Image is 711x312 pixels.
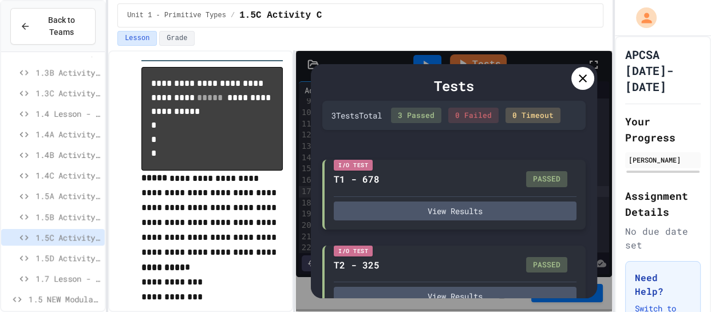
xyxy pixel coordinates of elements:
[35,128,100,140] span: 1.4A Activity A
[231,11,235,20] span: /
[334,172,380,186] div: T1 - 678
[625,113,701,145] h2: Your Progress
[37,14,86,38] span: Back to Teams
[625,188,701,220] h2: Assignment Details
[448,108,499,124] div: 0 Failed
[35,252,100,264] span: 1.5D Activity D
[35,108,100,120] span: 1.4 Lesson - Number Calculations
[334,202,576,220] button: View Results
[334,160,373,171] div: I/O Test
[526,171,567,187] div: PASSED
[35,149,100,161] span: 1.4B Activity B
[505,108,560,124] div: 0 Timeout
[334,246,373,256] div: I/O Test
[624,5,659,31] div: My Account
[117,31,157,46] button: Lesson
[625,224,701,252] div: No due date set
[331,109,382,121] div: 3 Test s Total
[322,76,586,96] div: Tests
[391,108,441,124] div: 3 Passed
[334,258,380,272] div: T2 - 325
[35,66,100,78] span: 1.3B Activity B
[625,46,701,94] h1: APCSA [DATE]-[DATE]
[159,31,195,46] button: Grade
[10,8,96,45] button: Back to Teams
[35,231,100,243] span: 1.5C Activity C
[35,169,100,181] span: 1.4C Activity C
[35,211,100,223] span: 1.5B Activity B
[127,11,226,20] span: Unit 1 - Primitive Types
[635,271,691,298] h3: Need Help?
[35,272,100,285] span: 1.7 Lesson - API, Packages, and Classes
[35,190,100,202] span: 1.5A Activity A
[35,87,100,99] span: 1.3C Activity C
[239,9,322,22] span: 1.5C Activity C
[29,293,100,305] span: 1.5 NEW Modular Division
[629,155,697,165] div: [PERSON_NAME]
[526,257,567,273] div: PASSED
